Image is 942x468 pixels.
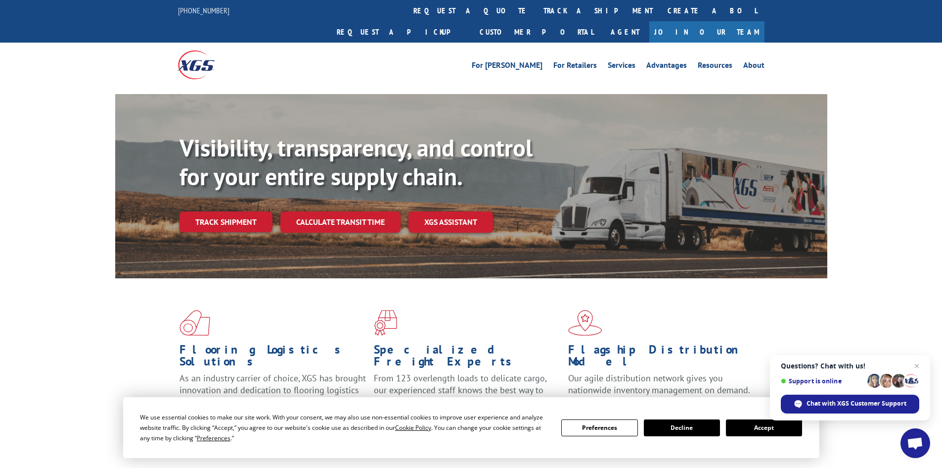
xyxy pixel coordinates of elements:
a: Join Our Team [649,21,764,43]
div: Cookie Consent Prompt [123,397,819,458]
span: Chat with XGS Customer Support [781,395,919,414]
img: xgs-icon-total-supply-chain-intelligence-red [179,310,210,336]
h1: Flagship Distribution Model [568,344,755,372]
a: About [743,61,764,72]
span: Questions? Chat with us! [781,362,919,370]
button: Accept [726,419,802,436]
a: Agent [601,21,649,43]
span: Chat with XGS Customer Support [807,399,906,408]
p: From 123 overlength loads to delicate cargo, our experienced staff knows the best way to move you... [374,372,561,416]
a: Advantages [646,61,687,72]
button: Decline [644,419,720,436]
h1: Flooring Logistics Solutions [179,344,366,372]
a: Services [608,61,635,72]
a: Resources [698,61,732,72]
a: For Retailers [553,61,597,72]
a: Calculate transit time [280,211,401,233]
img: xgs-icon-focused-on-flooring-red [374,310,397,336]
a: Track shipment [179,211,272,232]
a: [PHONE_NUMBER] [178,5,229,15]
div: We use essential cookies to make our site work. With your consent, we may also use non-essential ... [140,412,549,443]
b: Visibility, transparency, and control for your entire supply chain. [179,132,533,192]
span: Support is online [781,377,864,385]
a: Request a pickup [329,21,472,43]
a: XGS ASSISTANT [408,211,493,233]
span: Cookie Policy [395,423,431,432]
span: As an industry carrier of choice, XGS has brought innovation and dedication to flooring logistics... [179,372,366,408]
span: Preferences [197,434,230,442]
span: Our agile distribution network gives you nationwide inventory management on demand. [568,372,750,396]
img: xgs-icon-flagship-distribution-model-red [568,310,602,336]
a: For [PERSON_NAME] [472,61,542,72]
h1: Specialized Freight Experts [374,344,561,372]
a: Customer Portal [472,21,601,43]
a: Open chat [900,428,930,458]
button: Preferences [561,419,637,436]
